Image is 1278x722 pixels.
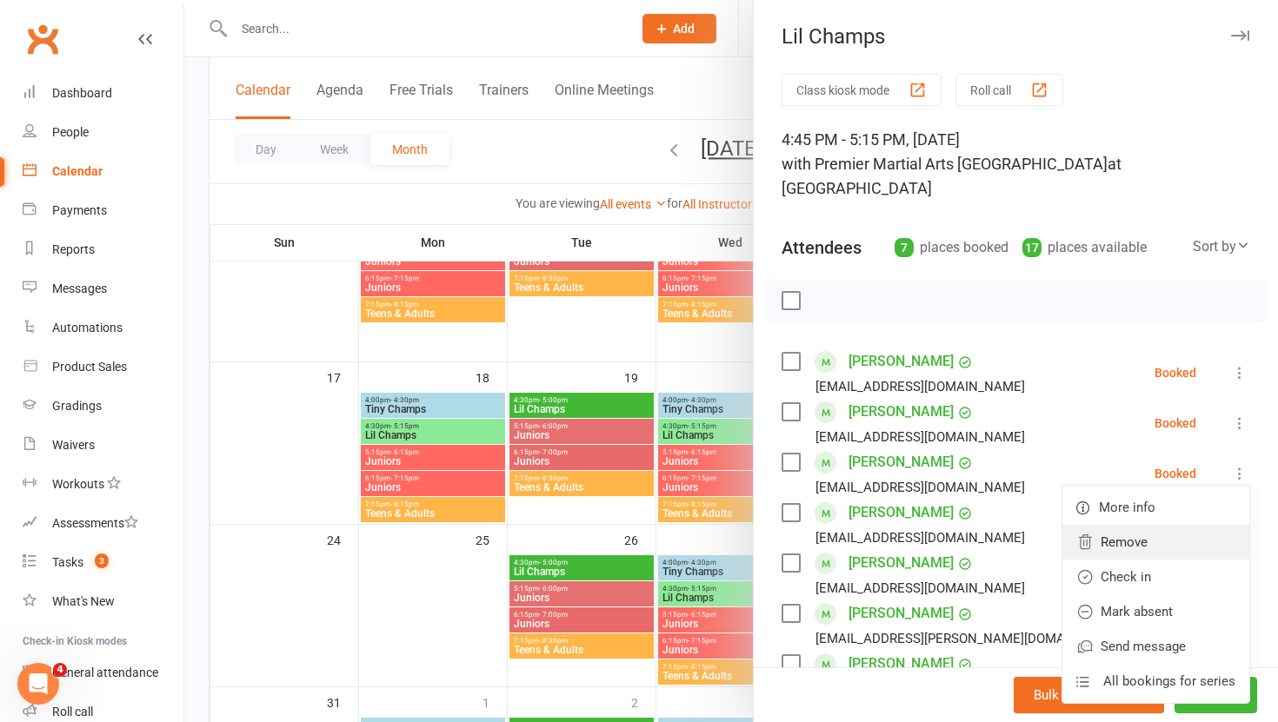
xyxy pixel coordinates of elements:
div: Assessments [52,516,138,530]
a: Remove [1062,525,1249,560]
div: Waivers [52,438,95,452]
div: Payments [52,203,107,217]
div: General attendance [52,666,158,679]
button: Roll call [955,74,1063,106]
div: Messages [52,282,107,295]
div: People [52,125,89,139]
div: Booked [1155,367,1196,379]
span: More info [1099,497,1155,518]
div: places available [1022,235,1147,260]
span: All bookings for series [1103,671,1235,692]
div: [EMAIL_ADDRESS][PERSON_NAME][DOMAIN_NAME] [815,627,1125,650]
div: Calendar [52,164,103,178]
div: Reports [52,242,95,256]
div: Roll call [52,705,93,719]
div: Sort by [1193,235,1250,258]
a: Clubworx [21,17,64,61]
a: Calendar [23,152,183,191]
a: Automations [23,308,183,348]
a: Dashboard [23,74,183,113]
div: What's New [52,594,115,608]
a: General attendance kiosk mode [23,653,183,692]
a: Product Sales [23,348,183,387]
div: [EMAIL_ADDRESS][DOMAIN_NAME] [815,375,1025,398]
div: Booked [1155,417,1196,429]
a: Gradings [23,387,183,426]
a: Send message [1062,629,1249,664]
a: Reports [23,230,183,269]
div: [EMAIL_ADDRESS][DOMAIN_NAME] [815,426,1025,448]
div: 7 [895,238,914,257]
a: All bookings for series [1062,664,1249,699]
div: 17 [1022,238,1042,257]
div: Lil Champs [754,24,1278,49]
span: 3 [95,553,109,568]
a: More info [1062,490,1249,525]
div: Gradings [52,399,102,413]
a: [PERSON_NAME] [849,448,954,476]
a: Waivers [23,426,183,465]
div: Booked [1155,467,1196,480]
a: Tasks 3 [23,543,183,582]
a: People [23,113,183,152]
a: Workouts [23,465,183,504]
a: Mark absent [1062,594,1249,629]
a: [PERSON_NAME] [849,650,954,678]
a: [PERSON_NAME] [849,599,954,627]
div: [EMAIL_ADDRESS][DOMAIN_NAME] [815,577,1025,599]
button: Class kiosk mode [782,74,942,106]
a: [PERSON_NAME] [849,549,954,577]
iframe: Intercom live chat [17,663,59,705]
a: Assessments [23,504,183,543]
div: Attendees [782,235,862,260]
a: Messages [23,269,183,308]
button: Bulk add attendees [1014,677,1164,713]
a: Payments [23,191,183,230]
a: Check in [1062,560,1249,594]
div: Tasks [52,555,83,569]
div: Product Sales [52,360,127,374]
div: [EMAIL_ADDRESS][DOMAIN_NAME] [815,527,1025,549]
div: [EMAIL_ADDRESS][DOMAIN_NAME] [815,476,1025,499]
div: Automations [52,321,123,335]
a: [PERSON_NAME] [849,348,954,375]
a: [PERSON_NAME] [849,499,954,527]
div: Workouts [52,477,104,491]
div: Dashboard [52,86,112,100]
span: with Premier Martial Arts [GEOGRAPHIC_DATA] [782,155,1108,173]
a: [PERSON_NAME] [849,398,954,426]
div: 4:45 PM - 5:15 PM, [DATE] [782,128,1250,201]
a: What's New [23,582,183,621]
span: 4 [53,663,67,677]
div: places booked [895,235,1008,260]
